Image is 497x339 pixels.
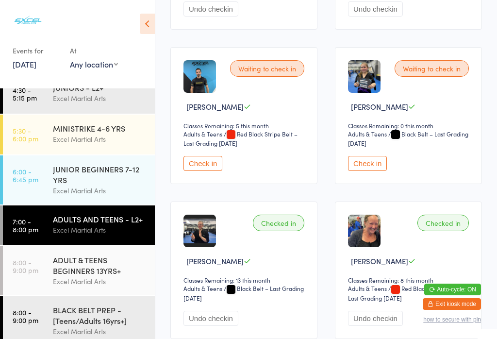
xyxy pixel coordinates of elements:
div: Classes Remaining: 5 this month [183,121,307,130]
div: MINISTRIKE 4-6 YRS [53,123,147,134]
div: Any location [70,59,118,69]
div: At [70,43,118,59]
button: Check in [348,156,387,171]
div: Waiting to check in [395,60,469,77]
span: / Red Black Stripe Belt – Last Grading [DATE] [183,130,298,147]
button: Auto-cycle: ON [424,284,481,295]
img: image1628709640.png [183,60,216,93]
time: 7:00 - 8:00 pm [13,218,38,233]
button: Undo checkin [183,311,238,326]
button: Check in [183,156,222,171]
div: ADULTS AND TEENS - L2+ [53,214,147,224]
time: 8:00 - 9:00 pm [13,258,38,274]
span: [PERSON_NAME] [351,102,408,112]
button: Undo checkin [183,1,238,17]
button: how to secure with pin [423,316,481,323]
div: Excel Martial Arts [53,185,147,196]
div: Adults & Teens [348,130,387,138]
div: Adults & Teens [183,284,222,292]
div: BLACK BELT PREP - [Teens/Adults 16yrs+] [53,305,147,326]
div: Classes Remaining: 0 this month [348,121,472,130]
a: 4:30 -5:15 pmJUNIORS - L2+Excel Martial Arts [3,74,155,114]
div: ADULT & TEENS BEGINNERS 13YRS+ [53,254,147,276]
span: [PERSON_NAME] [186,256,244,266]
div: Excel Martial Arts [53,93,147,104]
a: 7:00 -8:00 pmADULTS AND TEENS - L2+Excel Martial Arts [3,205,155,245]
span: [PERSON_NAME] [186,102,244,112]
div: Excel Martial Arts [53,276,147,287]
div: JUNIOR BEGINNERS 7-12 YRS [53,164,147,185]
time: 5:30 - 6:00 pm [13,127,38,142]
time: 4:30 - 5:15 pm [13,86,37,102]
div: Waiting to check in [230,60,304,77]
div: Events for [13,43,60,59]
a: [DATE] [13,59,36,69]
span: / Red Black Stripe Belt – Last Grading [DATE] [348,284,462,302]
button: Undo checkin [348,311,403,326]
div: Checked in [253,215,304,231]
div: Excel Martial Arts [53,224,147,236]
div: Excel Martial Arts [53,134,147,145]
div: Adults & Teens [183,130,222,138]
img: image1675815282.png [348,215,381,247]
time: 8:00 - 9:00 pm [13,308,38,324]
span: / Black Belt – Last Grading [DATE] [348,130,468,147]
img: Excel Martial Arts [10,7,46,33]
a: 6:00 -6:45 pmJUNIOR BEGINNERS 7-12 YRSExcel Martial Arts [3,155,155,204]
time: 6:00 - 6:45 pm [13,168,38,183]
div: Excel Martial Arts [53,326,147,337]
img: image1623923082.png [183,215,216,247]
button: Undo checkin [348,1,403,17]
div: Adults & Teens [348,284,387,292]
a: 5:30 -6:00 pmMINISTRIKE 4-6 YRSExcel Martial Arts [3,115,155,154]
button: Exit kiosk mode [423,298,481,310]
span: / Black Belt – Last Grading [DATE] [183,284,304,302]
a: 8:00 -9:00 pmADULT & TEENS BEGINNERS 13YRS+Excel Martial Arts [3,246,155,295]
div: Checked in [417,215,469,231]
span: [PERSON_NAME] [351,256,408,266]
div: Classes Remaining: 13 this month [183,276,307,284]
div: Classes Remaining: 8 this month [348,276,472,284]
img: image1644756941.png [348,60,381,93]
